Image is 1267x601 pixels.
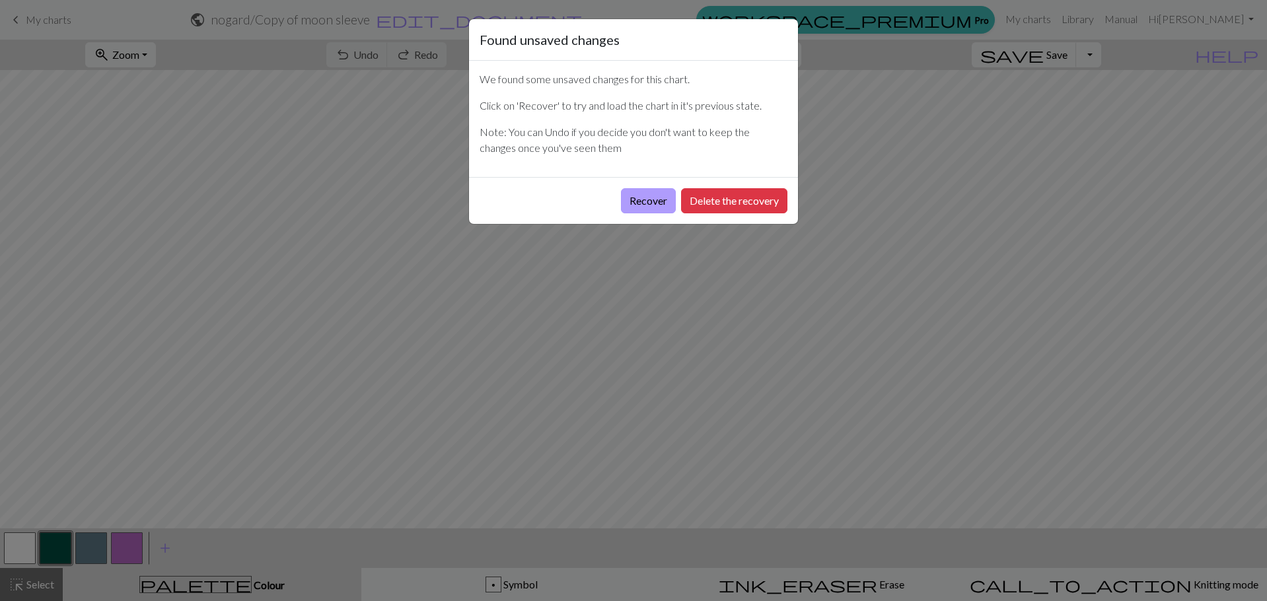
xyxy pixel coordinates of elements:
[621,188,676,213] button: Recover
[480,30,620,50] h5: Found unsaved changes
[480,98,787,114] p: Click on 'Recover' to try and load the chart in it's previous state.
[480,71,787,87] p: We found some unsaved changes for this chart.
[480,124,787,156] p: Note: You can Undo if you decide you don't want to keep the changes once you've seen them
[681,188,787,213] button: Delete the recovery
